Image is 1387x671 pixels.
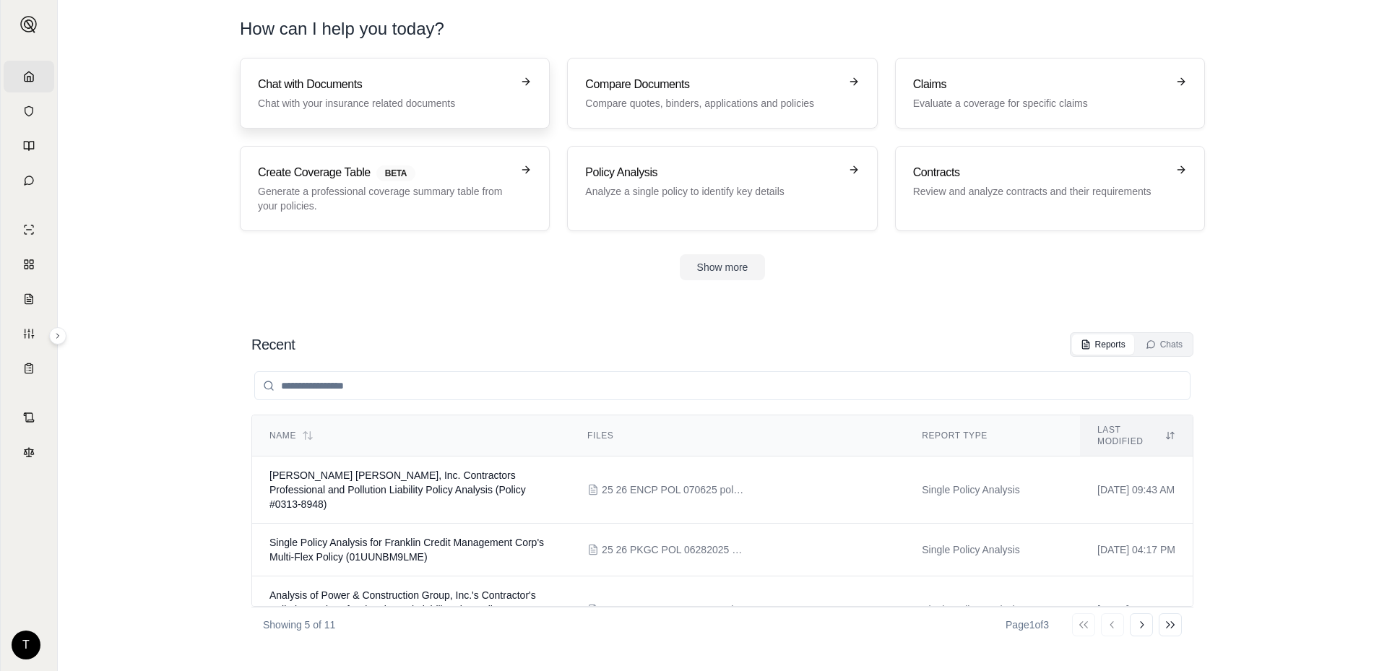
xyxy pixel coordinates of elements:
div: Reports [1081,339,1125,350]
p: Generate a professional coverage summary table from your policies. [258,184,511,213]
h1: How can I help you today? [240,17,444,40]
a: Single Policy [4,214,54,246]
a: Chat with DocumentsChat with your insurance related documents [240,58,550,129]
td: [DATE] 09:43 AM [1080,456,1193,524]
td: Single Policy Analysis [904,524,1080,576]
a: Contract Analysis [4,402,54,433]
td: Single Policy Analysis [904,576,1080,644]
img: Expand sidebar [20,16,38,33]
p: Chat with your insurance related documents [258,96,511,111]
a: Policy AnalysisAnalyze a single policy to identify key details [567,146,877,231]
a: Documents Vault [4,95,54,127]
td: Single Policy Analysis [904,456,1080,524]
span: Welliver McGuire, Inc. Contractors Professional and Pollution Liability Policy Analysis (Policy #... [269,469,526,510]
button: Reports [1072,334,1134,355]
a: Legal Search Engine [4,436,54,468]
span: 25 26 ENCP POL 042925 pol#CPPL D0001647 01.pdf [602,602,746,617]
h3: Policy Analysis [585,164,839,181]
h3: Contracts [913,164,1167,181]
a: Home [4,61,54,92]
h3: Chat with Documents [258,76,511,93]
div: T [12,631,40,659]
a: Custom Report [4,318,54,350]
span: 25 26 ENCP POL 070625 pol#0313-8948.pdf [602,482,746,497]
td: [DATE] 03:40 PM [1080,576,1193,644]
h3: Claims [913,76,1167,93]
h3: Create Coverage Table [258,164,511,181]
a: Compare DocumentsCompare quotes, binders, applications and policies [567,58,877,129]
h3: Compare Documents [585,76,839,93]
span: Analysis of Power & Construction Group, Inc.'s Contractor's Pollution and Professional Legal Liab... [269,589,536,630]
button: Chats [1137,334,1191,355]
a: ClaimsEvaluate a coverage for specific claims [895,58,1205,129]
span: Single Policy Analysis for Franklin Credit Management Corp's Multi-Flex Policy (01UUNBM9LME) [269,537,544,563]
p: Analyze a single policy to identify key details [585,184,839,199]
a: Claim Coverage [4,283,54,315]
span: 25 26 PKGC POL 06282025 #01UUNBM9LME.pdf [602,542,746,557]
div: Chats [1146,339,1183,350]
h2: Recent [251,334,295,355]
button: Show more [680,254,766,280]
p: Evaluate a coverage for specific claims [913,96,1167,111]
p: Compare quotes, binders, applications and policies [585,96,839,111]
th: Files [570,415,904,456]
a: Chat [4,165,54,196]
th: Report Type [904,415,1080,456]
div: Last modified [1097,424,1175,447]
td: [DATE] 04:17 PM [1080,524,1193,576]
a: Create Coverage TableBETAGenerate a professional coverage summary table from your policies. [240,146,550,231]
div: Page 1 of 3 [1006,618,1049,632]
p: Review and analyze contracts and their requirements [913,184,1167,199]
a: Prompt Library [4,130,54,162]
button: Expand sidebar [14,10,43,39]
div: Name [269,430,553,441]
button: Expand sidebar [49,327,66,345]
a: ContractsReview and analyze contracts and their requirements [895,146,1205,231]
a: Policy Comparisons [4,248,54,280]
span: BETA [376,165,415,181]
p: Showing 5 of 11 [263,618,335,632]
a: Coverage Table [4,352,54,384]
